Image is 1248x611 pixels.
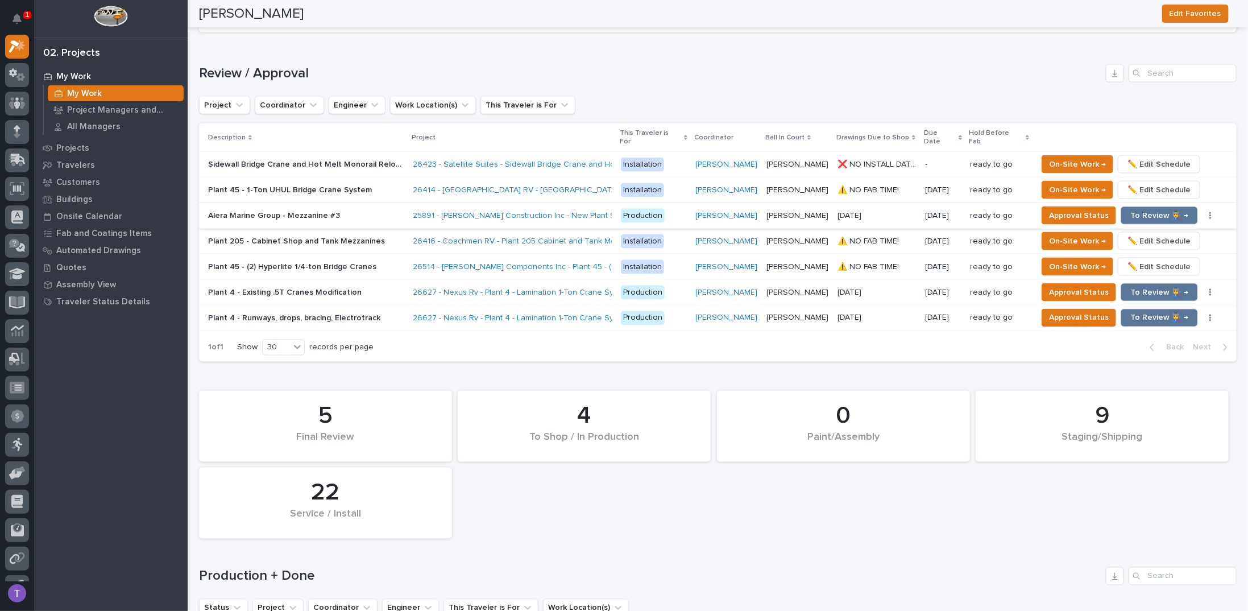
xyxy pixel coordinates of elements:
[971,209,1015,221] p: ready to go
[56,229,152,239] p: Fab and Coatings Items
[199,65,1101,82] h1: Review / Approval
[695,262,757,272] a: [PERSON_NAME]
[208,158,406,170] p: Sidewall Bridge Crane and Hot Melt Monorail Relocation
[199,254,1237,280] tr: Plant 45 - (2) Hyperlite 1/4-ton Bridge CranesPlant 45 - (2) Hyperlite 1/4-ton Bridge Cranes 2651...
[766,260,831,272] p: [PERSON_NAME]
[412,131,436,144] p: Project
[56,212,122,222] p: Onsite Calendar
[1188,342,1237,353] button: Next
[199,305,1237,331] tr: Plant 4 - Runways, drops, bracing, ElectrotrackPlant 4 - Runways, drops, bracing, Electrotrack 26...
[218,479,433,507] div: 22
[208,183,374,195] p: Plant 45 - 1-Ton UHUL Bridge Crane System
[237,343,258,353] p: Show
[199,96,250,114] button: Project
[94,6,127,27] img: Workspace Logo
[695,313,757,323] a: [PERSON_NAME]
[5,581,29,605] button: users-avatar
[695,237,757,246] a: [PERSON_NAME]
[1049,158,1106,171] span: On-Site Work →
[971,234,1015,246] p: ready to go
[1042,181,1113,199] button: On-Site Work →
[43,47,100,60] div: 02. Projects
[1042,283,1116,302] button: Approval Status
[1042,155,1113,174] button: On-Site Work →
[413,288,631,298] a: 26627 - Nexus Rv - Plant 4 - Lamination 1-Ton Crane System
[208,260,379,272] p: Plant 45 - (2) Hyperlite 1/4-ton Bridge Cranes
[766,234,831,246] p: [PERSON_NAME]
[44,118,188,134] a: All Managers
[56,246,141,256] p: Automated Drawings
[309,343,374,353] p: records per page
[766,209,831,221] p: [PERSON_NAME]
[329,96,385,114] button: Engineer
[995,402,1209,431] div: 9
[34,208,188,225] a: Onsite Calendar
[199,334,233,362] p: 1 of 1
[695,185,757,195] a: [PERSON_NAME]
[1118,155,1200,174] button: ✏️ Edit Schedule
[1162,5,1229,23] button: Edit Favorites
[477,402,691,431] div: 4
[926,211,961,221] p: [DATE]
[1170,7,1221,20] span: Edit Favorites
[208,311,383,323] p: Plant 4 - Runways, drops, bracing, Electrotrack
[67,122,121,132] p: All Managers
[1127,158,1191,171] span: ✏️ Edit Schedule
[736,402,951,431] div: 0
[1049,209,1109,222] span: Approval Status
[56,297,150,307] p: Traveler Status Details
[413,262,765,272] a: 26514 - [PERSON_NAME] Components Inc - Plant 45 - (2) Hyperlite ¼ ton bridge cranes; 24’ x 60’
[1121,309,1198,327] button: To Review 👨‍🏭 →
[766,311,831,323] p: [PERSON_NAME]
[736,432,951,456] div: Paint/Assembly
[765,131,805,144] p: Ball In Court
[1130,311,1188,325] span: To Review 👨‍🏭 →
[34,68,188,85] a: My Work
[621,209,665,223] div: Production
[926,288,961,298] p: [DATE]
[413,211,706,221] a: 25891 - [PERSON_NAME] Construction Inc - New Plant Setup - Mezzanine Project
[836,131,909,144] p: Drawings Due to Shop
[34,276,188,293] a: Assembly View
[926,185,961,195] p: [DATE]
[971,286,1015,298] p: ready to go
[56,143,89,154] p: Projects
[208,286,364,298] p: Plant 4 - Existing .5T Cranes Modification
[837,183,901,195] p: ⚠️ NO FAB TIME!
[413,185,791,195] a: 26414 - [GEOGRAPHIC_DATA] RV - [GEOGRAPHIC_DATA] 45 - Rear Door 1-Ton UH Ultralite Bridge Crane
[1121,283,1198,302] button: To Review 👨‍🏭 →
[837,260,901,272] p: ⚠️ NO FAB TIME!
[766,158,831,170] p: [PERSON_NAME]
[971,311,1015,323] p: ready to go
[695,160,757,170] a: [PERSON_NAME]
[1049,286,1109,299] span: Approval Status
[1127,260,1191,274] span: ✏️ Edit Schedule
[1129,64,1237,82] div: Search
[926,160,961,170] p: -
[218,432,433,456] div: Final Review
[620,127,681,148] p: This Traveler is For
[837,158,919,170] p: ❌ NO INSTALL DATE!
[477,432,691,456] div: To Shop / In Production
[199,6,304,22] h2: [PERSON_NAME]
[695,288,757,298] a: [PERSON_NAME]
[621,183,664,197] div: Installation
[413,237,648,246] a: 26416 - Coachmen RV - Plant 205 Cabinet and Tank Mezzanines
[34,293,188,310] a: Traveler Status Details
[837,286,864,298] p: [DATE]
[199,229,1237,254] tr: Plant 205 - Cabinet Shop and Tank MezzaninesPlant 205 - Cabinet Shop and Tank Mezzanines 26416 - ...
[1042,309,1116,327] button: Approval Status
[390,96,476,114] button: Work Location(s)
[5,7,29,31] button: Notifications
[413,160,711,170] a: 26423 - Satellite Suites - Sidewall Bridge Crane and Hot Melt Monorail Relocation
[1049,311,1109,325] span: Approval Status
[926,313,961,323] p: [DATE]
[34,191,188,208] a: Buildings
[56,280,116,290] p: Assembly View
[480,96,575,114] button: This Traveler is For
[971,158,1015,170] p: ready to go
[56,72,91,82] p: My Work
[837,234,901,246] p: ⚠️ NO FAB TIME!
[1042,258,1113,276] button: On-Site Work →
[199,203,1237,229] tr: Alera Marine Group - Mezzanine #3Alera Marine Group - Mezzanine #3 25891 - [PERSON_NAME] Construc...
